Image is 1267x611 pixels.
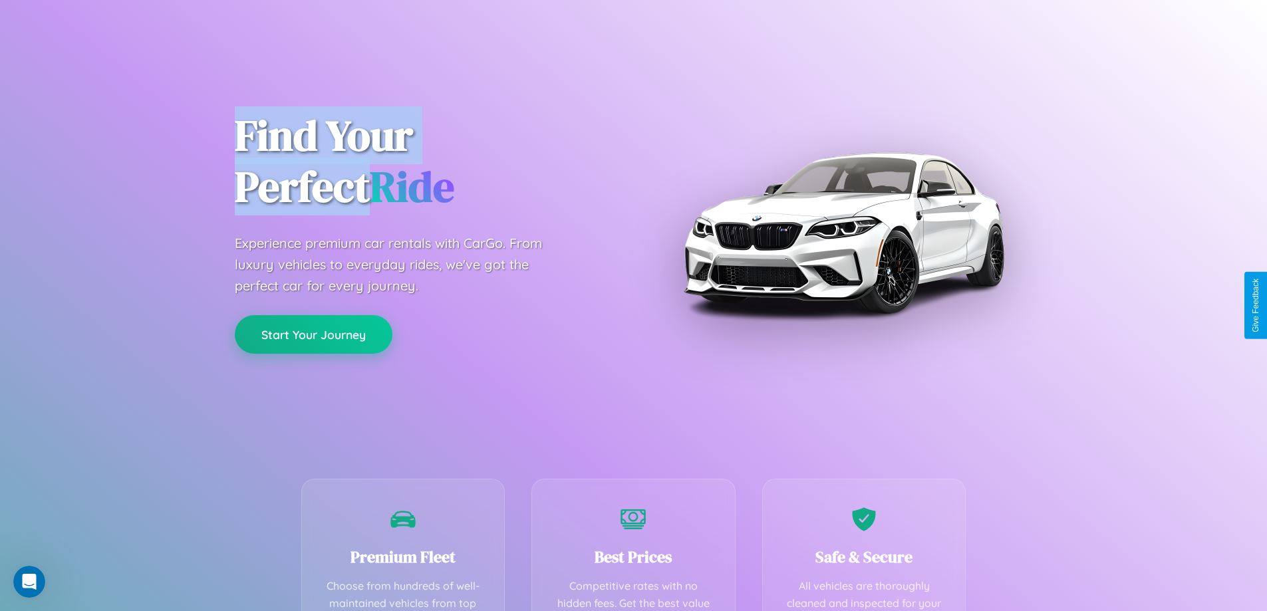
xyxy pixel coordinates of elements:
iframe: Intercom live chat [13,566,45,598]
div: Give Feedback [1251,279,1260,332]
h3: Premium Fleet [322,546,485,568]
span: Ride [370,158,454,215]
h3: Best Prices [552,546,715,568]
img: Premium BMW car rental vehicle [677,66,1010,399]
h3: Safe & Secure [783,546,946,568]
button: Start Your Journey [235,315,392,354]
h1: Find Your Perfect [235,110,614,213]
p: Experience premium car rentals with CarGo. From luxury vehicles to everyday rides, we've got the ... [235,233,567,297]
